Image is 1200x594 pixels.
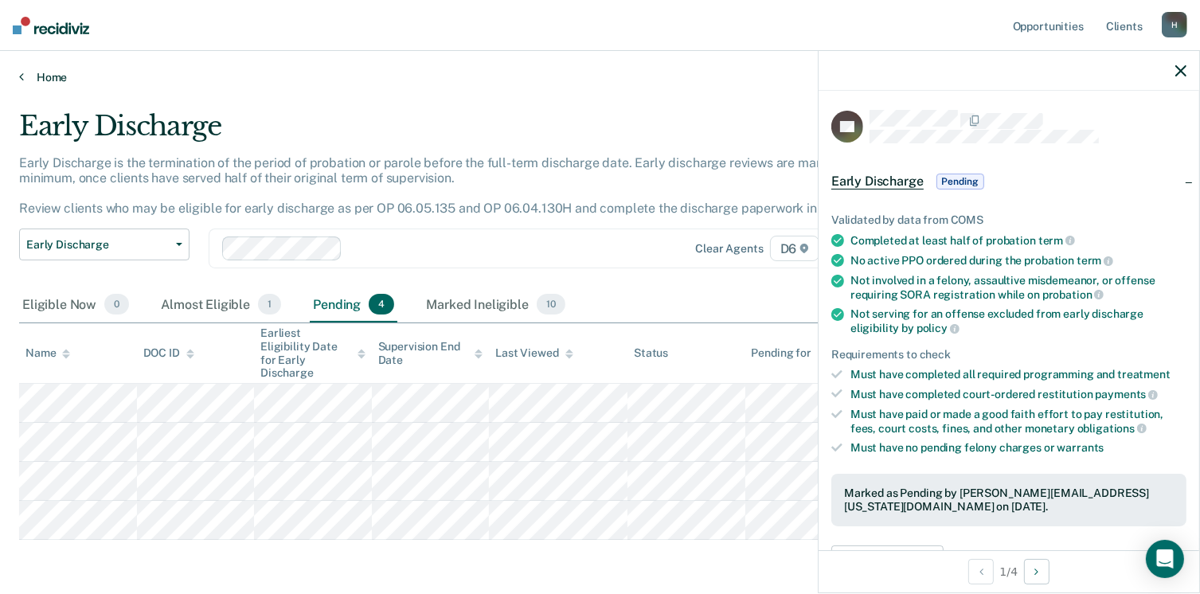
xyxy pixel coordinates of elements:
span: D6 [770,236,820,261]
span: term [1038,234,1075,247]
div: Must have completed all required programming and [850,368,1186,381]
span: warrants [1057,441,1104,454]
div: Completed at least half of probation [850,233,1186,248]
div: Must have no pending felony charges or [850,441,1186,455]
span: Early Discharge [831,174,924,190]
button: Update status [831,545,944,577]
span: 4 [369,294,394,315]
span: obligations [1077,422,1147,435]
div: Early DischargePending [819,156,1199,207]
div: Clear agents [695,242,763,256]
img: Recidiviz [13,17,89,34]
button: Next Opportunity [1024,559,1050,584]
div: Not involved in a felony, assaultive misdemeanor, or offense requiring SORA registration while on [850,274,1186,301]
div: Last Viewed [495,346,573,360]
span: 10 [537,294,565,315]
span: policy [917,322,960,334]
span: 0 [104,294,129,315]
div: Early Discharge [19,110,919,155]
div: Requirements to check [831,348,1186,361]
span: Pending [936,174,984,190]
div: Earliest Eligibility Date for Early Discharge [260,326,365,380]
button: Previous Opportunity [968,559,994,584]
div: Marked as Pending by [PERSON_NAME][EMAIL_ADDRESS][US_STATE][DOMAIN_NAME] on [DATE]. [844,487,1174,514]
div: Open Intercom Messenger [1146,540,1184,578]
div: DOC ID [143,346,194,360]
span: treatment [1117,368,1171,381]
div: Must have completed court-ordered restitution [850,387,1186,401]
div: Status [634,346,668,360]
div: Eligible Now [19,287,132,322]
span: payments [1096,388,1159,401]
div: Pending [310,287,397,322]
div: Almost Eligible [158,287,284,322]
span: probation [1042,288,1104,301]
div: Name [25,346,70,360]
span: term [1077,254,1113,267]
div: Supervision End Date [378,340,483,367]
div: 1 / 4 [819,550,1199,592]
div: Validated by data from COMS [831,213,1186,227]
p: Early Discharge is the termination of the period of probation or parole before the full-term disc... [19,155,875,217]
a: Home [19,70,1181,84]
div: Pending for [752,346,826,360]
div: No active PPO ordered during the probation [850,253,1186,268]
span: 1 [258,294,281,315]
div: Must have paid or made a good faith effort to pay restitution, fees, court costs, fines, and othe... [850,408,1186,435]
div: H [1162,12,1187,37]
div: Not serving for an offense excluded from early discharge eligibility by [850,307,1186,334]
span: Early Discharge [26,238,170,252]
div: Marked Ineligible [423,287,568,322]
